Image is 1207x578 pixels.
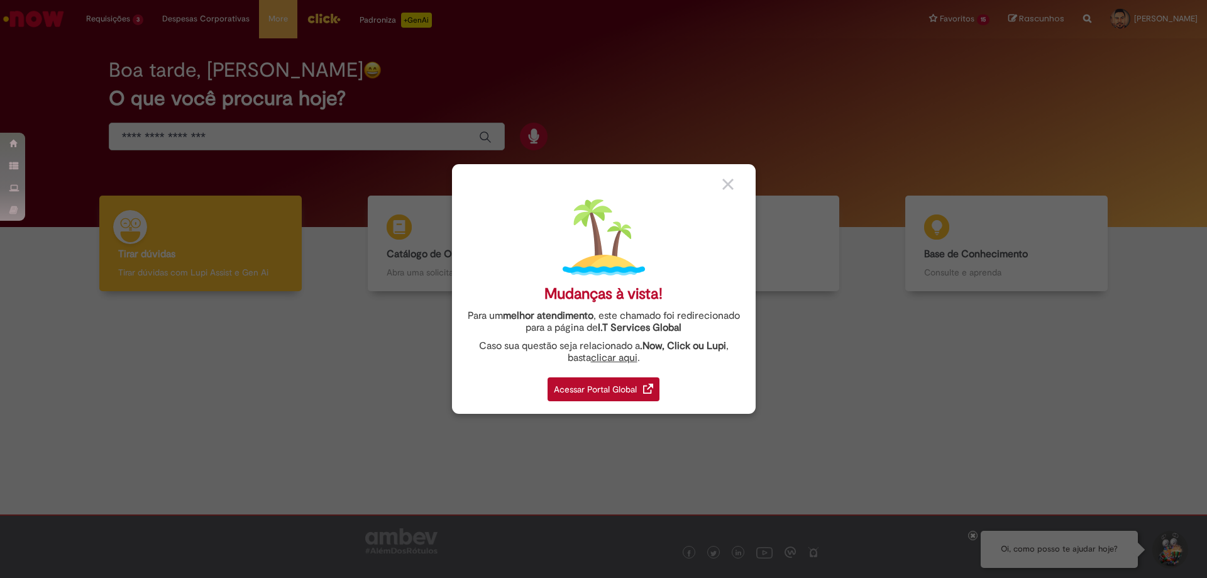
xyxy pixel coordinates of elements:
strong: .Now, Click ou Lupi [640,340,726,352]
a: clicar aqui [591,345,637,364]
a: Acessar Portal Global [548,370,659,401]
img: island.png [563,196,645,279]
div: Acessar Portal Global [548,377,659,401]
strong: melhor atendimento [503,309,593,322]
div: Para um , este chamado foi redirecionado para a página de [461,310,746,334]
div: Caso sua questão seja relacionado a , basta . [461,340,746,364]
div: Mudanças à vista! [544,285,663,303]
img: redirect_link.png [643,384,653,394]
a: I.T Services Global [598,314,681,334]
img: close_button_grey.png [722,179,734,190]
